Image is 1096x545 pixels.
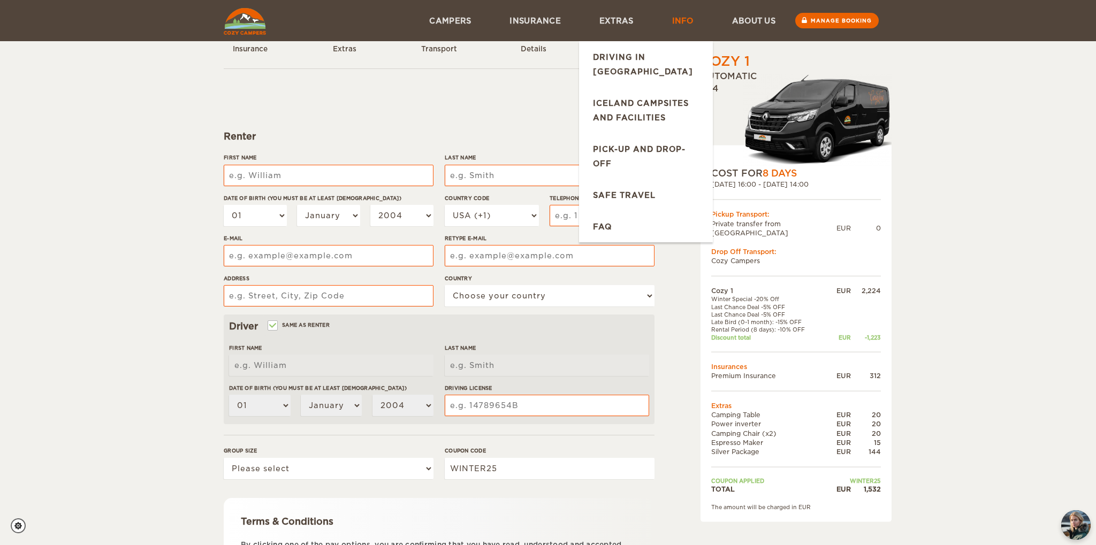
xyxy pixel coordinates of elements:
a: Manage booking [795,13,879,28]
td: Last Chance Deal -5% OFF [711,310,826,318]
div: -1,223 [851,333,881,341]
input: e.g. William [224,165,433,186]
div: COST FOR [711,167,881,180]
div: Extras [315,44,374,55]
div: 20 [851,410,881,419]
td: Silver Package [711,447,826,456]
div: EUR [826,419,851,428]
div: [DATE] 16:00 - [DATE] 14:00 [711,180,881,189]
td: Camping Chair (x2) [711,428,826,437]
a: Safe Travel [579,179,713,211]
td: Extras [711,401,881,410]
input: e.g. Smith [445,355,649,376]
label: Driving License [445,384,649,392]
td: WINTER25 [826,477,881,485]
td: Late Bird (0-1 month): -15% OFF [711,318,826,326]
div: Insurance [220,44,279,55]
div: The amount will be charged in EUR [711,503,881,511]
div: Details [504,44,563,55]
div: EUR [826,371,851,380]
input: e.g. 14789654B [445,395,649,416]
a: Pick-up and drop-off [579,133,713,179]
div: Renter [224,130,654,143]
td: Rental Period (8 days): -10% OFF [711,326,826,333]
div: 0 [851,224,881,233]
div: Transport [410,44,469,55]
div: Automatic 2x4 [701,71,892,167]
input: e.g. Street, City, Zip Code [224,285,433,306]
td: Discount total [711,333,826,341]
label: Last Name [445,153,654,162]
label: Date of birth (You must be at least [DEMOGRAPHIC_DATA]) [229,384,433,392]
button: chat-button [1061,510,1091,540]
a: FAQ [579,211,713,242]
label: Coupon code [445,447,654,455]
label: First Name [229,344,433,352]
td: Coupon applied [711,477,826,485]
td: Power inverter [711,419,826,428]
label: Address [224,274,433,282]
div: 1,532 [851,485,881,494]
a: Iceland Campsites and Facilities [579,87,713,133]
input: e.g. example@example.com [445,245,654,266]
div: Driver [229,320,649,333]
div: 2,224 [851,286,881,295]
label: Group size [224,447,433,455]
img: Freyja at Cozy Campers [1061,510,1091,540]
div: 15 [851,437,881,447]
div: Pickup Transport: [711,210,881,219]
label: Retype E-mail [445,234,654,242]
input: e.g. Smith [445,165,654,186]
td: Insurances [711,362,881,371]
div: EUR [836,224,851,233]
label: Country Code [445,194,539,202]
label: Last Name [445,344,649,352]
div: EUR [826,286,851,295]
div: 20 [851,419,881,428]
label: Country [445,274,654,282]
div: Terms & Conditions [241,515,637,528]
div: Drop Off Transport: [711,247,881,256]
div: EUR [826,437,851,447]
span: 8 Days [763,168,797,179]
td: Cozy 1 [711,286,826,295]
td: Winter Special -20% Off [711,295,826,303]
div: 20 [851,428,881,437]
div: 312 [851,371,881,380]
input: e.g. example@example.com [224,245,433,266]
td: Camping Table [711,410,826,419]
td: TOTAL [711,485,826,494]
td: Premium Insurance [711,371,826,380]
img: Stuttur-m-c-logo-2.png [743,74,892,167]
td: Private transfer from [GEOGRAPHIC_DATA] [711,219,836,237]
td: Last Chance Deal -5% OFF [711,303,826,310]
input: e.g. William [229,355,433,376]
label: First Name [224,153,433,162]
img: Cozy Campers [224,8,266,35]
a: Cookie settings [11,518,33,533]
input: e.g. 1 234 567 890 [550,205,654,226]
div: EUR [826,333,851,341]
label: E-mail [224,234,433,242]
td: Espresso Maker [711,437,826,447]
td: Cozy Campers [711,256,881,265]
label: Telephone [550,194,654,202]
div: EUR [826,428,851,437]
a: Driving in [GEOGRAPHIC_DATA] [579,41,713,87]
div: EUR [826,485,851,494]
input: Same as renter [269,323,276,330]
div: Cozy 1 [701,52,750,71]
div: EUR [826,410,851,419]
label: Same as renter [269,320,330,330]
label: Date of birth (You must be at least [DEMOGRAPHIC_DATA]) [224,194,433,202]
div: EUR [826,447,851,456]
div: 144 [851,447,881,456]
